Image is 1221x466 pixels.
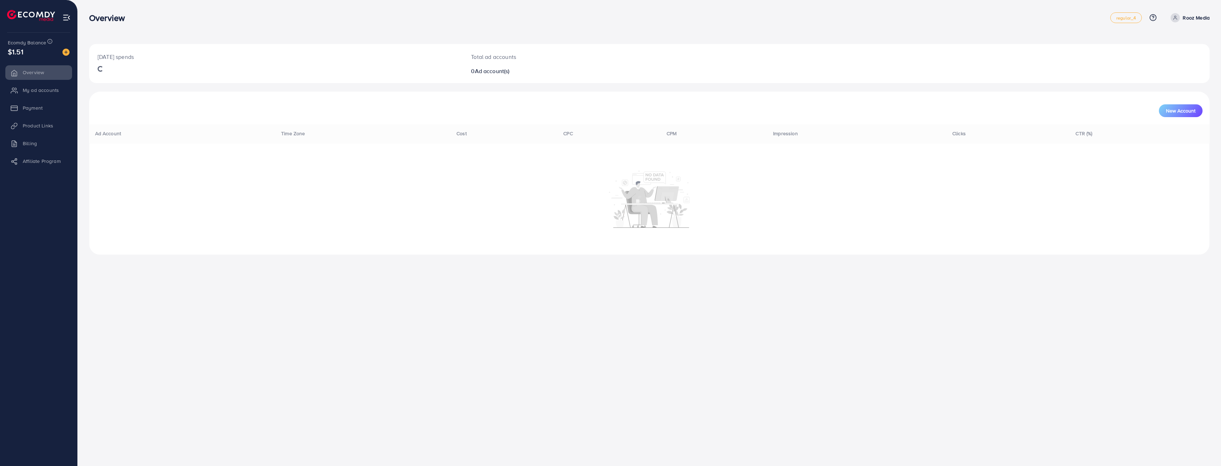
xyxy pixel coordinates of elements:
img: image [62,49,70,56]
img: logo [7,10,55,21]
span: Ecomdy Balance [8,39,46,46]
h2: 0 [471,68,734,75]
a: regular_4 [1110,12,1142,23]
p: Total ad accounts [471,53,734,61]
p: [DATE] spends [98,53,454,61]
button: New Account [1159,104,1203,117]
span: Ad account(s) [475,67,510,75]
span: New Account [1166,108,1195,113]
span: $1.51 [8,46,23,57]
a: Rooz Media [1168,13,1210,22]
img: menu [62,13,71,22]
span: regular_4 [1116,16,1136,20]
p: Rooz Media [1183,13,1210,22]
h3: Overview [89,13,131,23]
